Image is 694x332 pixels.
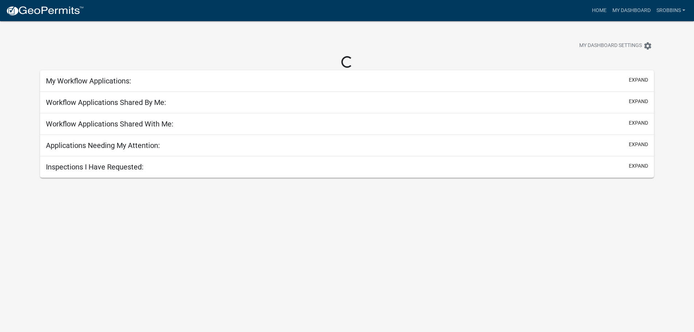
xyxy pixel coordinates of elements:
button: expand [629,162,648,170]
button: My Dashboard Settingssettings [573,39,658,53]
h5: Workflow Applications Shared With Me: [46,120,173,128]
h5: Workflow Applications Shared By Me: [46,98,166,107]
a: srobbins [654,4,688,17]
h5: My Workflow Applications: [46,77,131,85]
a: Home [589,4,609,17]
button: expand [629,141,648,148]
button: expand [629,119,648,127]
button: expand [629,98,648,105]
button: expand [629,76,648,84]
h5: Inspections I Have Requested: [46,163,144,171]
a: My Dashboard [609,4,654,17]
h5: Applications Needing My Attention: [46,141,160,150]
span: My Dashboard Settings [579,42,642,50]
i: settings [643,42,652,50]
